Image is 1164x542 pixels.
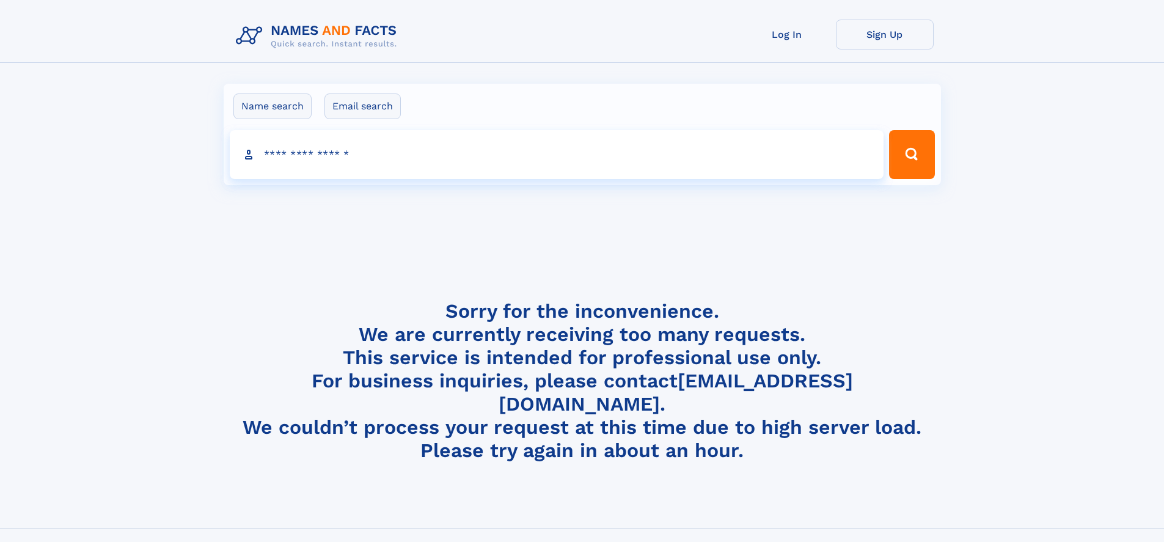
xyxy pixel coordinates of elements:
[231,20,407,53] img: Logo Names and Facts
[836,20,934,49] a: Sign Up
[324,93,401,119] label: Email search
[233,93,312,119] label: Name search
[230,130,884,179] input: search input
[499,369,853,416] a: [EMAIL_ADDRESS][DOMAIN_NAME]
[889,130,934,179] button: Search Button
[738,20,836,49] a: Log In
[231,299,934,463] h4: Sorry for the inconvenience. We are currently receiving too many requests. This service is intend...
